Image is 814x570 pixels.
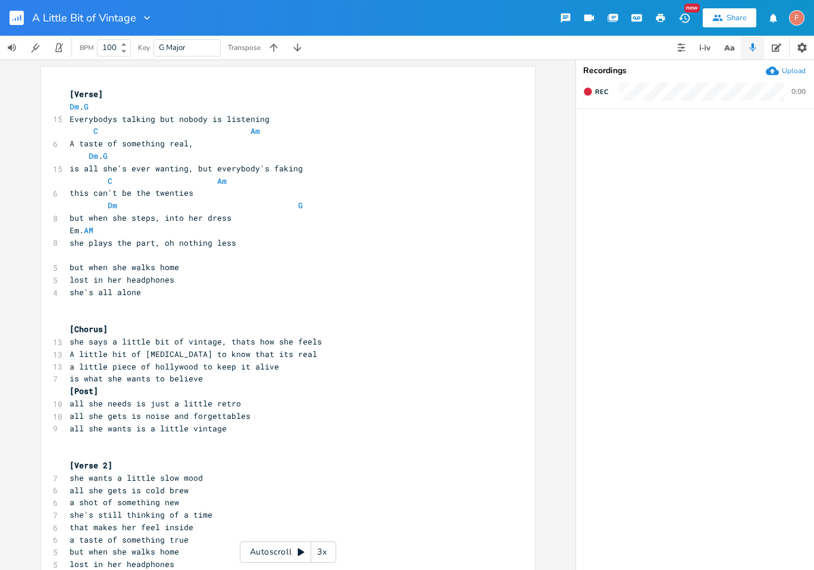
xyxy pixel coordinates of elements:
span: Dm [108,200,117,211]
span: she plays the part, oh nothing less [70,237,236,248]
div: Key [138,44,150,51]
span: a little piece of hollywood to keep it alive [70,361,279,372]
button: Rec [578,82,613,101]
span: [Post] [70,386,98,396]
span: G [298,200,303,211]
button: Upload [766,64,806,77]
button: New [672,7,696,29]
span: Am [217,176,227,186]
span: . [70,101,89,112]
span: [Chorus] [70,324,108,334]
span: C [108,176,112,186]
span: Rec [595,87,608,96]
span: [Verse] [70,89,103,99]
div: Share [727,12,747,23]
div: Recordings [583,67,807,75]
span: is what she wants to believe [70,373,203,384]
span: a shot of something new [70,497,179,508]
span: Everybodys talking but nobody is listening [70,114,270,124]
span: a taste of something true [70,534,189,545]
div: Transpose [228,44,261,51]
div: New [684,4,700,12]
span: . [70,151,108,161]
span: that makes her feel inside [70,522,193,533]
span: Dm [89,151,98,161]
span: all she gets is cold brew [70,485,189,496]
span: she says a little bit of vintage, thats how she feels [70,336,322,347]
span: but when she steps, into her dress [70,212,231,223]
span: but when she walks home [70,546,179,557]
span: G [84,101,89,112]
div: 0:00 [791,88,806,95]
button: Share [703,8,756,27]
span: Em. [70,225,93,236]
span: all she gets is noise and forgettables [70,411,251,421]
div: BPM [80,45,93,51]
span: lost in her headphones [70,274,174,285]
span: [Verse 2] [70,460,112,471]
span: A little hit of [MEDICAL_DATA] to know that its real [70,349,317,359]
span: but when she walks home [70,262,179,273]
button: F [789,4,804,32]
div: Upload [782,66,806,76]
span: A Little Bit of Vintage [32,12,136,23]
span: is all she's ever wanting, but everybody's faking [70,163,303,174]
span: all she wants is a little vintage [70,423,227,434]
span: lost in her headphones [70,559,174,569]
span: this can't be the twenties [70,187,193,198]
div: fuzzyip [789,10,804,26]
span: G [103,151,108,161]
span: G Major [159,42,186,53]
span: AM [84,225,93,236]
span: all she needs is just a little retro [70,398,241,409]
span: C [93,126,98,136]
span: Am [251,126,260,136]
div: 3x [311,541,333,563]
span: she's still thinking of a time [70,509,212,520]
div: Autoscroll [240,541,336,563]
span: she wants a little slow mood [70,472,203,483]
span: A taste of something real, [70,138,193,149]
span: she's all alone [70,287,141,297]
span: Dm [70,101,79,112]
